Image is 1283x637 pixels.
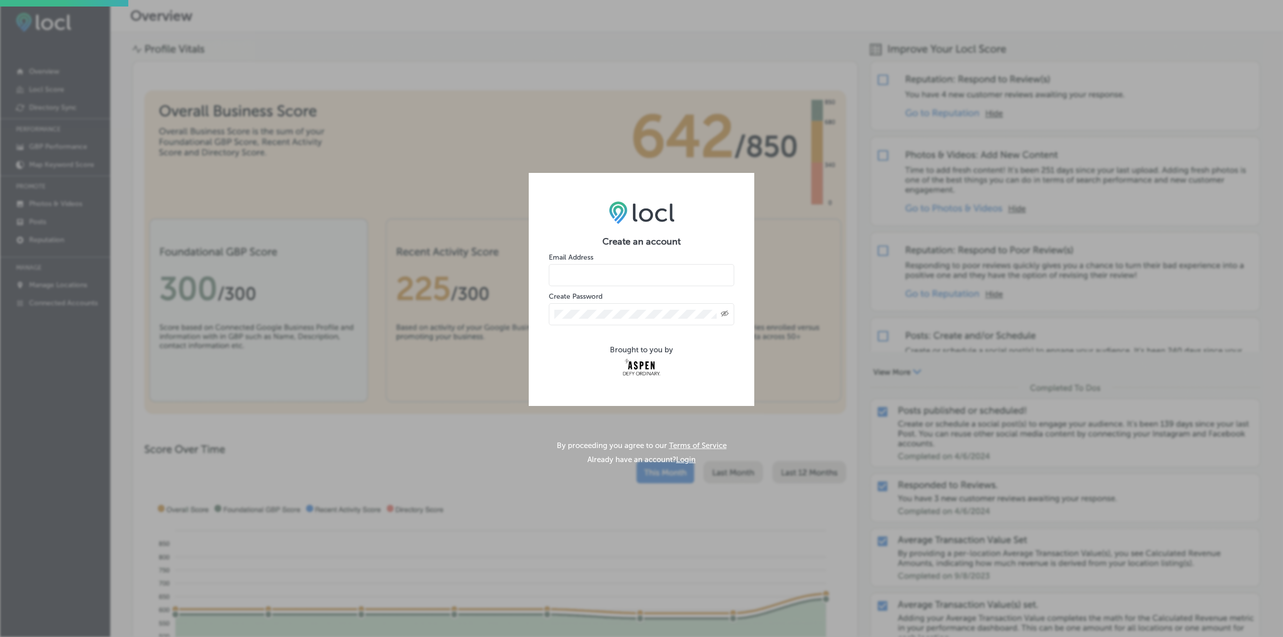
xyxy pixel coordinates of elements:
label: Create Password [549,292,602,301]
p: By proceeding you agree to our [557,441,727,450]
a: Terms of Service [669,441,727,450]
button: Login [676,455,696,464]
img: LOCL logo [609,201,675,224]
h2: Create an account [549,236,734,247]
div: Brought to you by [549,345,734,354]
label: Email Address [549,253,593,262]
span: Toggle password visibility [721,310,729,319]
p: Already have an account? [587,455,696,464]
img: Aspen [622,358,661,376]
